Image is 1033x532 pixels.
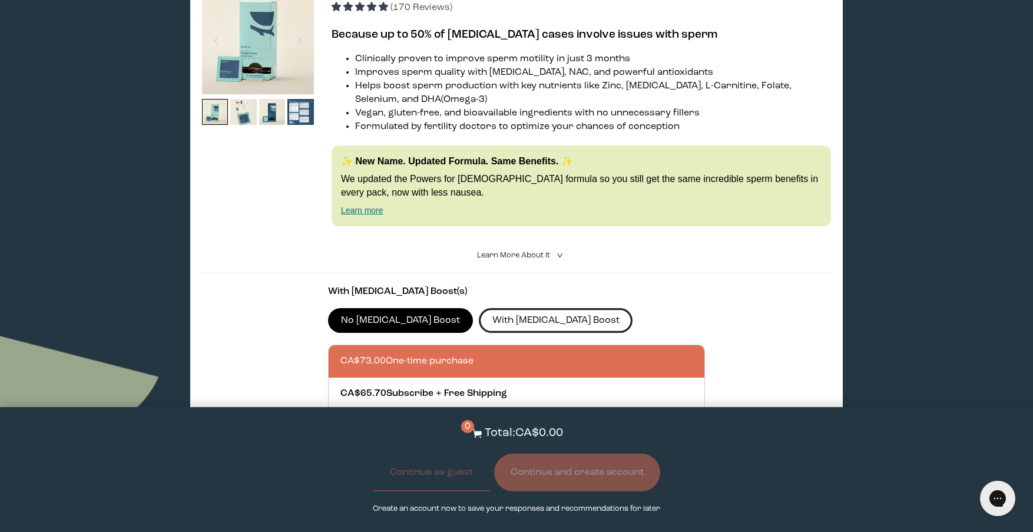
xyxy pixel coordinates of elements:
img: thumbnail image [287,99,314,125]
img: thumbnail image [259,99,286,125]
p: Total: CA$0.00 [485,425,563,442]
label: With [MEDICAL_DATA] Boost [479,308,633,333]
span: 4.94 stars [332,3,390,12]
li: Vegan, gluten-free, and bioavailable ingredients with no unnecessary fillers [355,107,831,120]
strong: ✨ New Name. Updated Formula. Same Benefits. ✨ [341,156,573,166]
p: With [MEDICAL_DATA] Boost(s) [328,285,706,299]
h3: Because up to 50% of [MEDICAL_DATA] cases involve issues with sperm [332,27,831,43]
li: Formulated by fertility doctors to optimize your chances of conception [355,120,831,134]
img: thumbnail image [230,99,257,125]
span: (170 Reviews) [390,3,452,12]
li: Improves sperm quality with [MEDICAL_DATA], NAC, and powerful antioxidants [355,66,831,80]
button: Continue and create account [494,454,660,491]
label: No [MEDICAL_DATA] Boost [328,308,474,333]
span: 0 [461,420,474,433]
summary: Learn More About it < [477,250,556,261]
li: Clinically proven to improve sperm motility in just 3 months [355,52,831,66]
i: < [553,252,564,259]
p: Create an account now to save your responses and recommendations for later [373,503,660,514]
li: Helps boost sperm production with key nutrients like Zinc, [MEDICAL_DATA], L-Carnitine, Folate, S... [355,80,831,107]
span: Learn More About it [477,252,550,259]
a: Learn more [341,206,383,215]
p: We updated the Powers for [DEMOGRAPHIC_DATA] formula so you still get the same incredible sperm b... [341,173,822,199]
img: thumbnail image [202,99,229,125]
button: Continue as guest [373,454,489,491]
iframe: Gorgias live chat messenger [974,477,1021,520]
